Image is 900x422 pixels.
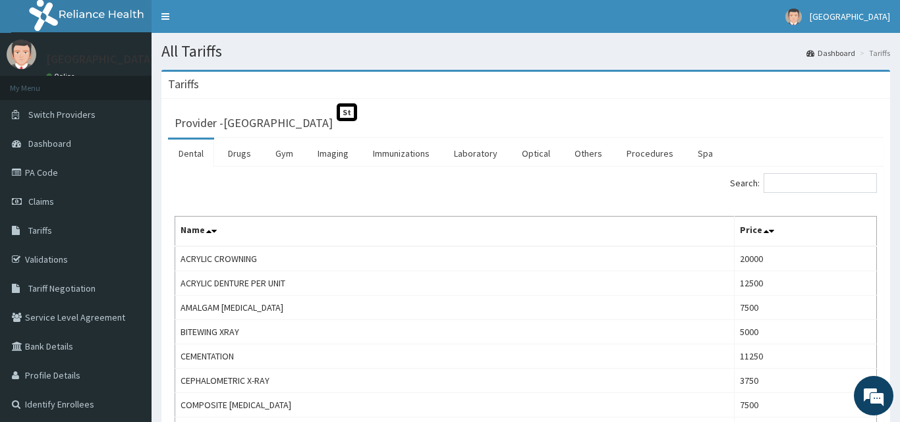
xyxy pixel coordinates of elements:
td: 5000 [735,320,877,344]
a: Laboratory [443,140,508,167]
td: CEMENTATION [175,344,735,369]
span: St [337,103,357,121]
label: Search: [730,173,877,193]
td: 20000 [735,246,877,271]
a: Immunizations [362,140,440,167]
span: Claims [28,196,54,207]
th: Price [735,217,877,247]
li: Tariffs [857,47,890,59]
span: Tariffs [28,224,52,236]
td: ACRYLIC CROWNING [175,246,735,271]
h1: All Tariffs [161,43,890,60]
span: Switch Providers [28,109,96,120]
a: Others [564,140,613,167]
td: AMALGAM [MEDICAL_DATA] [175,296,735,320]
td: BITEWING XRAY [175,320,735,344]
a: Gym [265,140,304,167]
img: User Image [785,9,802,25]
span: [GEOGRAPHIC_DATA] [810,11,890,22]
a: Optical [511,140,561,167]
td: 7500 [735,393,877,417]
img: User Image [7,40,36,69]
td: CEPHALOMETRIC X-RAY [175,369,735,393]
p: [GEOGRAPHIC_DATA] [46,53,155,65]
a: Spa [687,140,723,167]
span: Dashboard [28,138,71,149]
td: 11250 [735,344,877,369]
a: Dental [168,140,214,167]
a: Procedures [616,140,684,167]
span: Tariff Negotiation [28,282,96,294]
a: Drugs [217,140,262,167]
input: Search: [764,173,877,193]
td: COMPOSITE [MEDICAL_DATA] [175,393,735,417]
th: Name [175,217,735,247]
a: Online [46,72,78,81]
a: Imaging [307,140,359,167]
td: 3750 [735,369,877,393]
h3: Provider - [GEOGRAPHIC_DATA] [175,117,333,129]
h3: Tariffs [168,78,199,90]
td: ACRYLIC DENTURE PER UNIT [175,271,735,296]
td: 7500 [735,296,877,320]
td: 12500 [735,271,877,296]
a: Dashboard [806,47,855,59]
